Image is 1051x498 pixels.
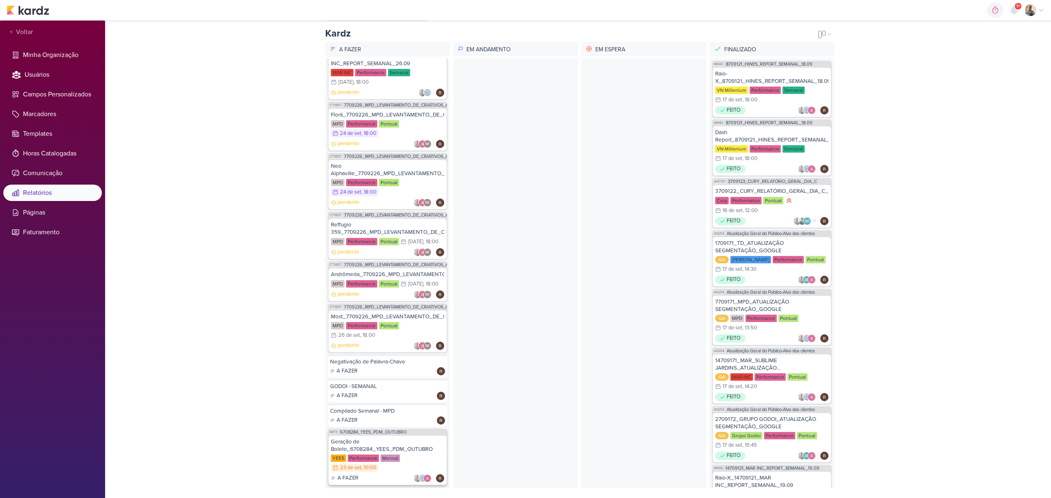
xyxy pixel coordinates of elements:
[338,333,360,338] div: 26 de set
[3,145,102,162] li: Horas Catalogadas
[423,342,431,350] div: Isabella Machado Guimarães
[723,325,742,331] div: 17 de set
[413,199,422,207] img: Iara Santos
[418,290,427,299] img: Alessandra Gomes
[379,238,399,245] div: Pontual
[436,248,444,256] img: Rafael Dornelles
[328,219,447,259] a: Reffugio 359_7709226_MPD_LEVANTAMENTO_DE_CRIATIVOS_ATIVOS MPD Performance Pontual [DATE] , 18:00 ...
[423,290,431,299] div: Isabella Machado Guimarães
[803,334,811,343] img: Caroline Traven De Andrade
[346,238,377,245] div: Performance
[715,197,729,204] div: Cury
[727,217,741,225] p: FEITO
[346,280,377,288] div: Performance
[730,432,762,439] div: Grupo Godoi
[803,452,811,460] div: Aline Gimenez Graciano
[723,443,742,448] div: 17 de set
[594,43,704,55] p: Em Espera
[805,256,826,263] div: Pontual
[437,392,445,400] img: Rafael Dornelles
[328,311,447,352] a: Most_7709226_MPD_LEVANTAMENTO_DE_CRIATIVOS_ATIVOS MPD Performance Pontual 26 de set , 18:00 pende...
[338,80,353,85] div: [DATE]
[423,89,431,97] img: Caroline Traven De Andrade
[713,237,831,286] a: 1709171_TD_ATUALIZAÇÃO SEGMENTAÇÃO_GOOGLE QA [PERSON_NAME] Performance Pontual 17 de set , 14:30 ...
[379,322,399,329] div: Pontual
[723,208,743,213] div: 16 de set
[798,334,806,343] img: Iara Santos
[773,256,804,263] div: Performance
[808,334,816,343] img: Alessandra Gomes
[793,217,801,225] img: Iara Santos
[3,126,102,142] li: Templates
[725,466,819,471] a: 14709121_MAR INC_REPORT_SEMANAL_19.09
[713,407,725,412] span: AG214
[325,27,351,40] div: Kardz
[413,342,422,350] img: Iara Santos
[328,109,447,151] a: Florá_7709226_MPD_LEVANTAMENTO_DE_CRIATIVOS_ATIVOS MPD Performance Pontual 24 de set , 18:00 pend...
[337,416,358,425] p: A FAZER
[723,384,742,389] div: 17 de set
[337,474,358,482] p: A FAZER
[329,154,342,159] span: CT1657
[713,121,724,125] span: IM140
[331,238,344,245] div: MPD
[803,106,811,114] img: Caroline Traven De Andrade
[379,280,399,288] div: Pontual
[346,179,377,186] div: Performance
[715,432,729,439] div: QA
[808,165,816,173] img: Alessandra Gomes
[337,342,359,350] p: pendente
[742,97,757,103] div: , 18:00
[820,217,828,225] img: Rafael Dornelles
[715,315,729,322] div: QA
[755,373,786,381] div: Performance
[413,474,422,482] img: Iara Santos
[750,145,781,153] div: Performance
[344,263,460,267] a: 7709226_MPD_LEVANTAMENTO_DE_CRIATIVOS_ATIVOS
[820,165,828,173] img: Rafael Dornelles
[742,267,757,272] div: , 14:30
[804,278,810,282] p: AG
[425,251,429,255] p: IM
[344,213,460,217] a: 7709226_MPD_LEVANTAMENTO_DE_CRIATIVOS_ATIVOS
[329,103,342,107] span: CT1657
[798,106,806,114] img: Iara Santos
[331,271,444,278] div: Andrômeda_7709226_MPD_LEVANTAMENTO_DE_CRIATIVOS_ATIVOS
[328,436,447,485] a: Geração de Boleto_6708284_YEES_PDM_OUTUBRO YEES Performance Mensal 23 de set , 10:00 A FAZER
[436,290,444,299] img: Rafael Dornelles
[3,165,102,181] li: Comunicação
[723,267,742,272] div: 17 de set
[425,344,429,348] p: IM
[730,197,762,204] div: Performance
[346,322,377,329] div: Performance
[340,465,361,471] div: 23 de set
[413,140,422,148] img: Iara Santos
[418,248,427,256] img: Alessandra Gomes
[331,179,344,186] div: MPD
[423,140,431,148] div: Isabella Machado Guimarães
[3,204,102,221] li: Páginas
[423,281,438,287] div: , 18:00
[727,393,741,401] p: FEITO
[7,5,49,15] img: kardz.app
[713,296,831,345] a: 7709171_MPD_ATUALIZAÇÃO SEGMENTAÇÃO_GOOGLE QA MPD Performance Pontual 17 de set , 13:50 FEITO
[329,263,342,267] span: CT1657
[804,454,810,458] p: AG
[713,185,831,228] a: 3709122_CURY_RELATÓRIO_GERAL_DIA_C_16.09 Cury Performance Pontual 16 de set , 12:00 FEITO AG +1
[328,404,447,427] a: Compilado Semanal - MPD A FAZER
[436,199,444,207] img: Rafael Dornelles
[808,452,816,460] img: Alessandra Gomes
[723,97,742,103] div: 17 de set
[413,290,422,299] img: Iara Santos
[715,129,828,144] div: Dash Report_8709121_HINES_REPORT_SEMANAL_18.09
[413,248,422,256] img: Iara Santos
[783,145,805,153] div: Semanal
[820,276,828,284] img: Rafael Dornelles
[331,120,344,128] div: MPD
[742,384,757,389] div: , 14:20
[328,379,447,402] a: GODOI - SEMANAL A FAZER
[726,121,812,125] a: 8709121_HINES_REPORT_SEMANAL_18.09
[361,131,376,136] div: , 18:00
[742,443,757,448] div: , 15:45
[713,354,831,404] a: 14709171_MAR_SUBLIME JARDINS_ATUALIZAÇÃO SEGMENTAÇÃO_GOOGLE QA MAR INC Performance Pontual 17 de ...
